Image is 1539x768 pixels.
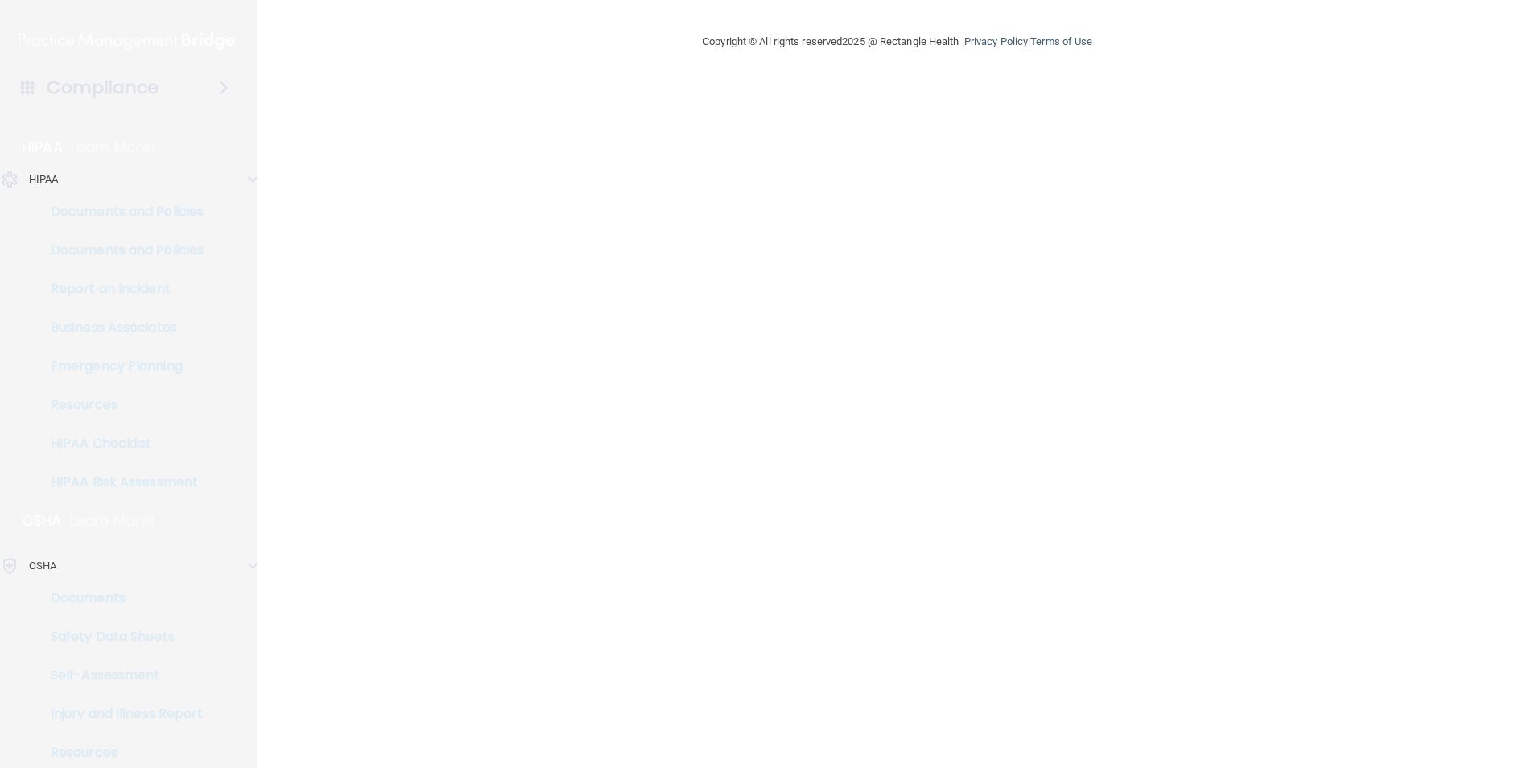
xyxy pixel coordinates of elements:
[10,358,230,374] p: Emergency Planning
[10,281,230,297] p: Report an Incident
[22,511,62,531] p: OSHA
[10,629,230,645] p: Safety Data Sheets
[10,667,230,683] p: Self-Assessment
[19,25,237,57] img: PMB logo
[10,474,230,490] p: HIPAA Risk Assessment
[10,320,230,336] p: Business Associates
[10,706,230,722] p: Injury and Illness Report
[70,511,155,531] p: Learn More!
[71,138,156,157] p: Learn More!
[964,35,1028,47] a: Privacy Policy
[10,204,230,220] p: Documents and Policies
[604,16,1191,68] div: Copyright © All rights reserved 2025 @ Rectangle Health | |
[22,138,63,157] p: HIPAA
[10,590,230,606] p: Documents
[47,76,159,99] h4: Compliance
[29,170,59,189] p: HIPAA
[10,397,230,413] p: Resources
[1030,35,1092,47] a: Terms of Use
[10,745,230,761] p: Resources
[29,556,56,576] p: OSHA
[10,436,230,452] p: HIPAA Checklist
[10,242,230,258] p: Documents and Policies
